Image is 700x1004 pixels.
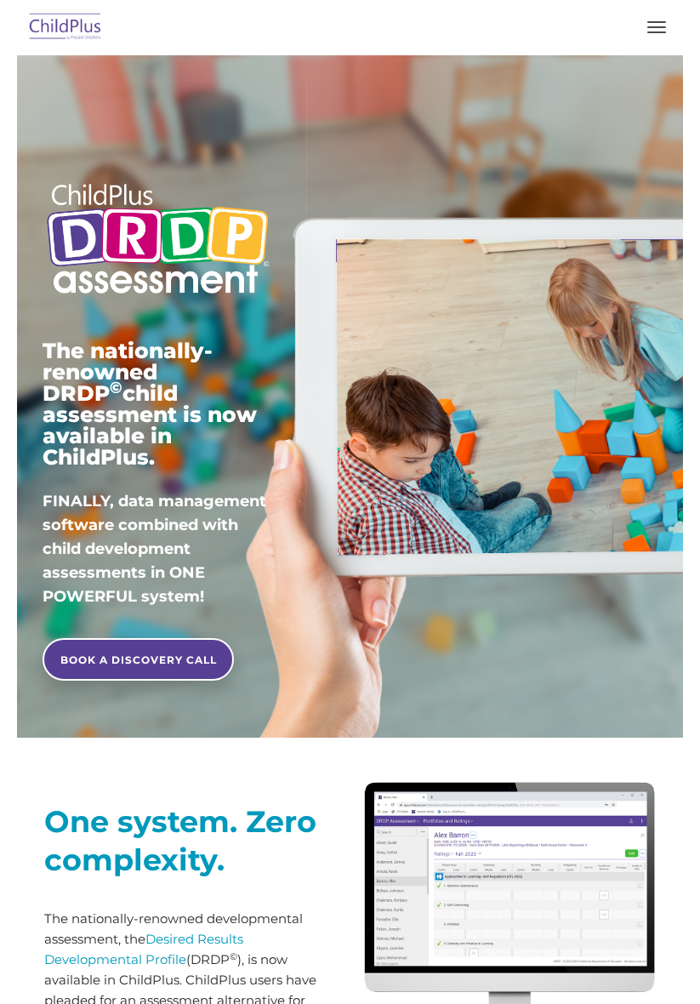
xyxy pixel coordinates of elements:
span: The nationally-renowned DRDP child assessment is now available in ChildPlus. [43,338,257,470]
span: FINALLY, data management software combined with child development assessments in ONE POWERFUL sys... [43,492,266,606]
sup: © [230,950,237,962]
img: Copyright - DRDP Logo Light [43,170,273,311]
strong: One system. Zero complexity. [44,803,316,878]
a: BOOK A DISCOVERY CALL [43,638,234,681]
img: ChildPlus by Procare Solutions [26,8,105,48]
sup: © [110,378,122,397]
